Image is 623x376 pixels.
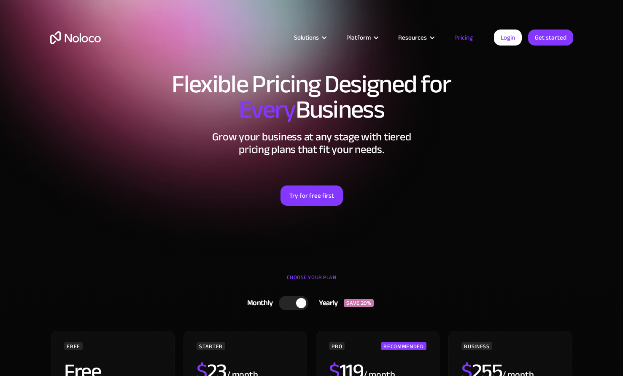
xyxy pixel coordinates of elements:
a: Pricing [444,32,483,43]
div: Platform [336,32,388,43]
a: Get started [528,30,573,46]
h1: Flexible Pricing Designed for Business [50,72,573,122]
a: home [50,31,101,44]
div: FREE [64,342,83,350]
div: Monthly [237,297,279,309]
span: Every [239,86,296,133]
a: Login [494,30,522,46]
div: STARTER [197,342,225,350]
div: PRO [329,342,345,350]
div: BUSINESS [461,342,492,350]
div: Solutions [294,32,319,43]
div: Platform [346,32,371,43]
a: Try for free first [280,185,343,206]
div: Yearly [308,297,344,309]
div: Resources [388,32,444,43]
div: Solutions [283,32,336,43]
div: CHOOSE YOUR PLAN [50,271,573,292]
div: SAVE 20% [344,299,374,307]
h2: Grow your business at any stage with tiered pricing plans that fit your needs. [50,131,573,156]
div: RECOMMENDED [381,342,426,350]
div: Resources [398,32,427,43]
